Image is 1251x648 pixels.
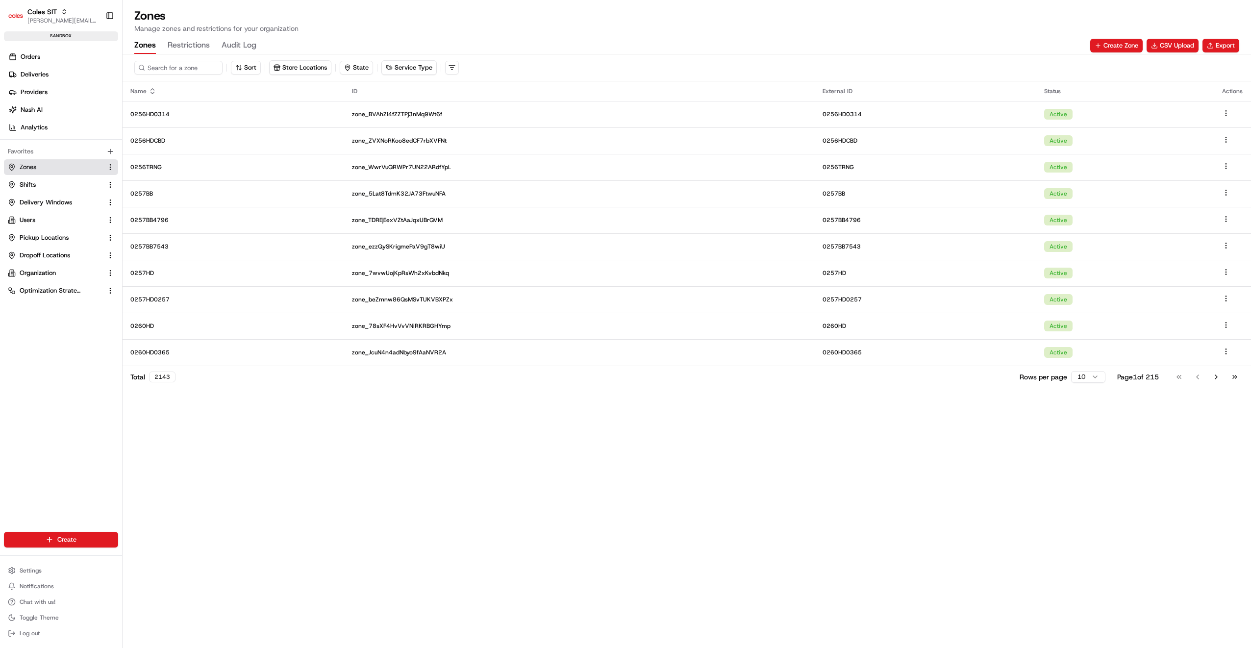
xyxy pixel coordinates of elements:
button: State [340,61,373,75]
h1: Zones [134,8,1239,24]
button: Chat with us! [4,595,118,609]
p: zone_ezzQySKrigmePaV9gT8wiU [352,243,807,250]
button: Zones [4,159,118,175]
span: Create [57,535,76,544]
a: Organization [8,269,102,277]
p: zone_ZVXNoRKoo8edCF7rbXVFNt [352,137,807,145]
span: Log out [20,629,40,637]
span: Dropoff Locations [20,251,70,260]
input: Search for a zone [134,61,223,75]
button: Settings [4,564,118,577]
span: Deliveries [21,70,49,79]
span: Organization [20,269,56,277]
a: Nash AI [4,102,122,118]
button: Zones [134,37,156,54]
p: 0260HD0365 [823,349,1028,356]
a: Deliveries [4,67,122,82]
p: 0257BB [130,190,336,198]
span: Delivery Windows [20,198,72,207]
p: 0260HD0365 [130,349,336,356]
p: 0257BB7543 [823,243,1028,250]
a: Zones [8,163,102,172]
p: 0257HD0257 [823,296,1028,303]
div: ID [352,87,807,95]
p: 0256HDCBD [130,137,336,145]
p: zone_JcuN4n4adNbyo9fAaNVR2A [352,349,807,356]
span: Analytics [21,123,48,132]
p: Rows per page [1020,372,1067,382]
p: 0257BB4796 [823,216,1028,224]
div: Active [1044,188,1073,199]
button: Toggle Theme [4,611,118,624]
button: Store Locations [269,60,331,75]
span: Shifts [20,180,36,189]
p: zone_5Lat8TdmK32JA73FtwuNFA [352,190,807,198]
p: 0257BB7543 [130,243,336,250]
p: zone_TDREjEexVZtAaJqxUBrQVM [352,216,807,224]
a: Shifts [8,180,102,189]
span: Chat with us! [20,598,55,606]
p: 0256TRNG [823,163,1028,171]
div: External ID [823,87,1028,95]
p: Manage zones and restrictions for your organization [134,24,1239,33]
p: 0256HDCBD [823,137,1028,145]
button: CSV Upload [1147,39,1199,52]
button: Coles SIT [27,7,57,17]
button: Store Locations [270,61,331,75]
button: Dropoff Locations [4,248,118,263]
div: Total [130,372,175,382]
span: Pickup Locations [20,233,69,242]
a: Dropoff Locations [8,251,102,260]
span: Providers [21,88,48,97]
button: Service Type [382,61,436,75]
div: Name [130,87,336,95]
button: Coles SITColes SIT[PERSON_NAME][EMAIL_ADDRESS][PERSON_NAME][PERSON_NAME][DOMAIN_NAME] [4,4,101,27]
div: Active [1044,294,1073,305]
button: Restrictions [168,37,210,54]
div: 2143 [149,372,175,382]
div: Active [1044,241,1073,252]
a: Analytics [4,120,122,135]
span: Orders [21,52,40,61]
button: [PERSON_NAME][EMAIL_ADDRESS][PERSON_NAME][PERSON_NAME][DOMAIN_NAME] [27,17,98,25]
button: Create [4,532,118,548]
div: Active [1044,215,1073,225]
div: sandbox [4,31,118,41]
span: Zones [20,163,36,172]
button: Optimization Strategy [4,283,118,299]
div: Active [1044,109,1073,120]
p: 0256TRNG [130,163,336,171]
button: Users [4,212,118,228]
span: Optimization Strategy [20,286,81,295]
div: Active [1044,268,1073,278]
p: 0257BB [823,190,1028,198]
button: Audit Log [222,37,256,54]
p: zone_WwrVuQRWPr7UN22ARdfYpL [352,163,807,171]
span: Users [20,216,35,224]
p: zone_7wvwUojKpRsWh2xKvbdNkq [352,269,807,277]
button: Pickup Locations [4,230,118,246]
img: Coles SIT [8,8,24,24]
button: Organization [4,265,118,281]
button: Notifications [4,579,118,593]
a: Delivery Windows [8,198,102,207]
p: 0257BB4796 [130,216,336,224]
span: Toggle Theme [20,614,59,622]
button: Delivery Windows [4,195,118,210]
div: Active [1044,347,1073,358]
div: Status [1044,87,1206,95]
button: Export [1202,39,1239,52]
div: Actions [1222,87,1243,95]
span: Notifications [20,582,54,590]
p: zone_78sXF4HvVvVNiRKRBGHYmp [352,322,807,330]
div: Active [1044,135,1073,146]
p: 0260HD [130,322,336,330]
span: Settings [20,567,42,574]
p: 0257HD [823,269,1028,277]
button: Shifts [4,177,118,193]
span: Nash AI [21,105,43,114]
p: 0257HD [130,269,336,277]
button: Create Zone [1090,39,1143,52]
